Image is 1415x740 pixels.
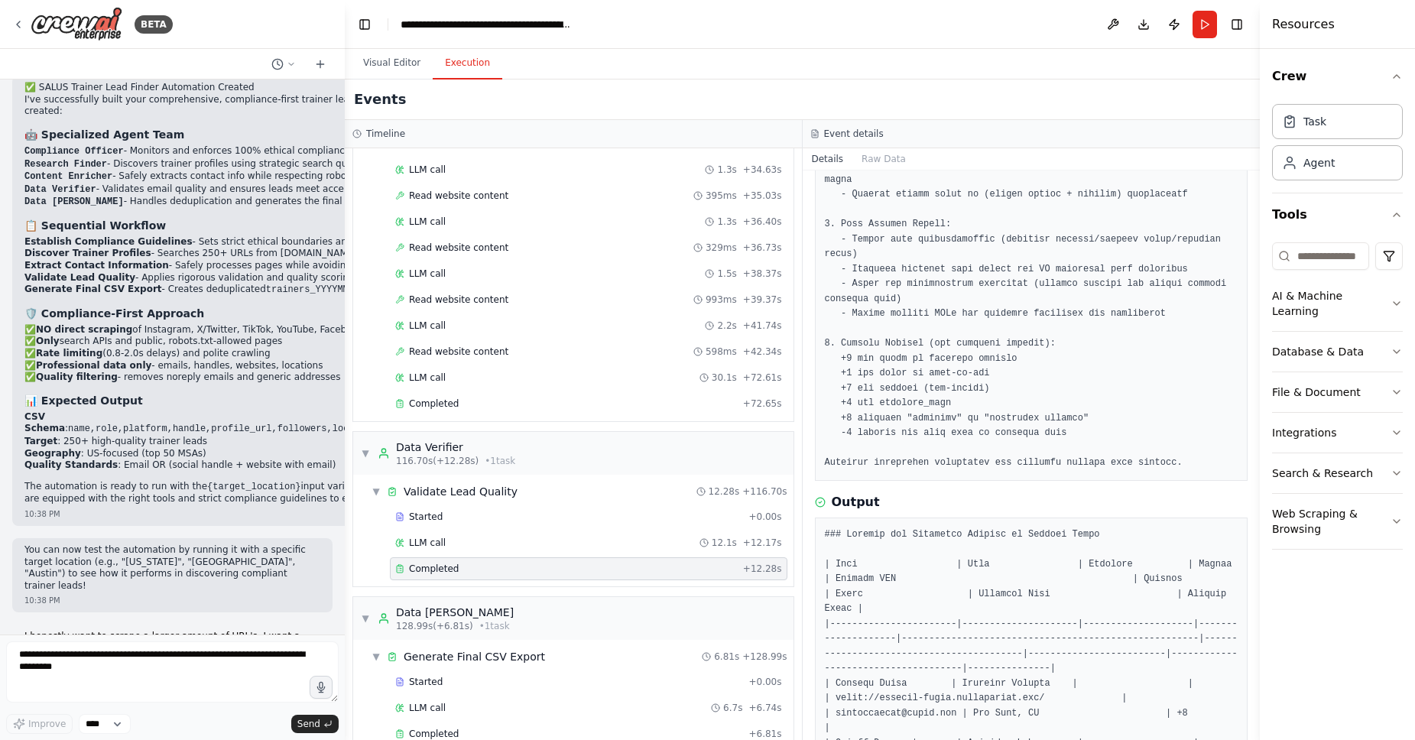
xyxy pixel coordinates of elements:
[24,82,547,94] h2: ✅ SALUS Trainer Lead Finder Automation Created
[68,424,547,434] code: name,role,platform,handle,profile_url,followers,location_text,website,email,source,date
[743,537,782,549] span: + 12.17s
[24,284,162,294] strong: Generate Final CSV Export
[1272,193,1403,236] button: Tools
[803,148,853,170] button: Details
[748,702,781,714] span: + 6.74s
[409,320,446,332] span: LLM call
[24,459,547,472] li: : Email OR (social handle + website with email)
[24,394,143,407] strong: 📊 Expected Output
[409,190,508,202] span: Read website content
[24,196,547,209] li: - Handles deduplication and generates the final CSV with exact schema compliance
[409,346,508,358] span: Read website content
[409,372,446,384] span: LLM call
[24,348,547,360] li: ✅ (0.8-2.0s delays) and polite crawling
[24,146,124,157] code: Compliance Officer
[36,324,132,335] strong: NO direct scraping
[712,537,737,549] span: 12.1s
[31,7,122,41] img: Logo
[409,164,446,176] span: LLM call
[714,651,739,663] span: 6.81s
[24,219,166,232] strong: 📋 Sequential Workflow
[24,196,124,207] code: Data [PERSON_NAME]
[24,448,547,460] li: : US-focused (top 50 MSAs)
[24,159,107,170] code: Research Finder
[24,595,320,606] div: 10:38 PM
[361,612,370,625] span: ▼
[24,508,547,520] div: 10:38 PM
[24,158,547,171] li: - Discovers trainer profiles using strategic search queries on allowed platforms
[743,346,782,358] span: + 42.34s
[409,511,443,523] span: Started
[24,448,81,459] strong: Geography
[135,15,173,34] div: BETA
[409,702,446,714] span: LLM call
[24,544,320,592] p: You can now test the automation by running it with a specific target location (e.g., "[US_STATE]"...
[24,260,547,272] li: - Safely processes pages while avoiding prohibited social platforms
[24,184,96,195] code: Data Verifier
[1272,413,1403,453] button: Integrations
[36,336,60,346] strong: Only
[743,563,782,575] span: + 12.28s
[433,47,502,80] button: Execution
[396,605,514,620] div: Data [PERSON_NAME]
[743,216,782,228] span: + 36.40s
[479,620,510,632] span: • 1 task
[24,260,169,271] strong: Extract Contact Information
[743,320,782,332] span: + 41.74s
[24,324,547,336] li: ✅ of Instagram, X/Twitter, TikTok, YouTube, Facebook
[310,676,333,699] button: Click to speak your automation idea
[308,55,333,73] button: Start a new chat
[1272,332,1403,372] button: Database & Data
[24,284,547,297] li: - Creates deduplicated with summary report
[36,348,102,359] strong: Rate limiting
[409,294,508,306] span: Read website content
[24,145,547,158] li: - Monitors and enforces 100% ethical compliance, with veto power over risky actions
[354,14,375,35] button: Hide left sidebar
[748,676,781,688] span: + 0.00s
[1303,114,1326,129] div: Task
[706,190,737,202] span: 395ms
[409,563,459,575] span: Completed
[24,411,547,436] li: :
[24,481,547,505] p: The automation is ready to run with the input variable for geographic targeting. All agents are e...
[748,511,781,523] span: + 0.00s
[743,268,782,280] span: + 38.37s
[1303,155,1335,170] div: Agent
[24,436,57,446] strong: Target
[743,164,782,176] span: + 34.63s
[24,236,547,248] li: - Sets strict ethical boundaries and monitoring criteria
[354,89,406,110] h2: Events
[717,164,736,176] span: 1.3s
[297,718,320,730] span: Send
[709,485,740,498] span: 12.28s
[6,714,73,734] button: Improve
[409,268,446,280] span: LLM call
[366,128,405,140] h3: Timeline
[24,459,118,470] strong: Quality Standards
[24,336,547,348] li: ✅ search APIs and public, robots.txt-allowed pages
[748,728,781,740] span: + 6.81s
[265,55,302,73] button: Switch to previous chat
[24,307,204,320] strong: 🛡️ Compliance-First Approach
[712,372,737,384] span: 30.1s
[24,236,193,247] strong: Establish Compliance Guidelines
[24,248,151,258] strong: Discover Trainer Profiles
[1272,494,1403,549] button: Web Scraping & Browsing
[24,631,320,654] p: I honestly want to scrape a larger amount of URL's. I want a large list to pull from
[706,294,737,306] span: 993ms
[409,216,446,228] span: LLM call
[28,718,66,730] span: Improve
[717,216,736,228] span: 1.3s
[743,372,782,384] span: + 72.61s
[743,190,782,202] span: + 35.03s
[742,651,787,663] span: + 128.99s
[24,171,112,182] code: Content Enricher
[409,728,459,740] span: Completed
[291,715,339,733] button: Send
[824,128,884,140] h3: Event details
[832,493,880,511] h3: Output
[706,242,737,254] span: 329ms
[401,17,573,32] nav: breadcrumb
[1272,55,1403,98] button: Crew
[1226,14,1248,35] button: Hide right sidebar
